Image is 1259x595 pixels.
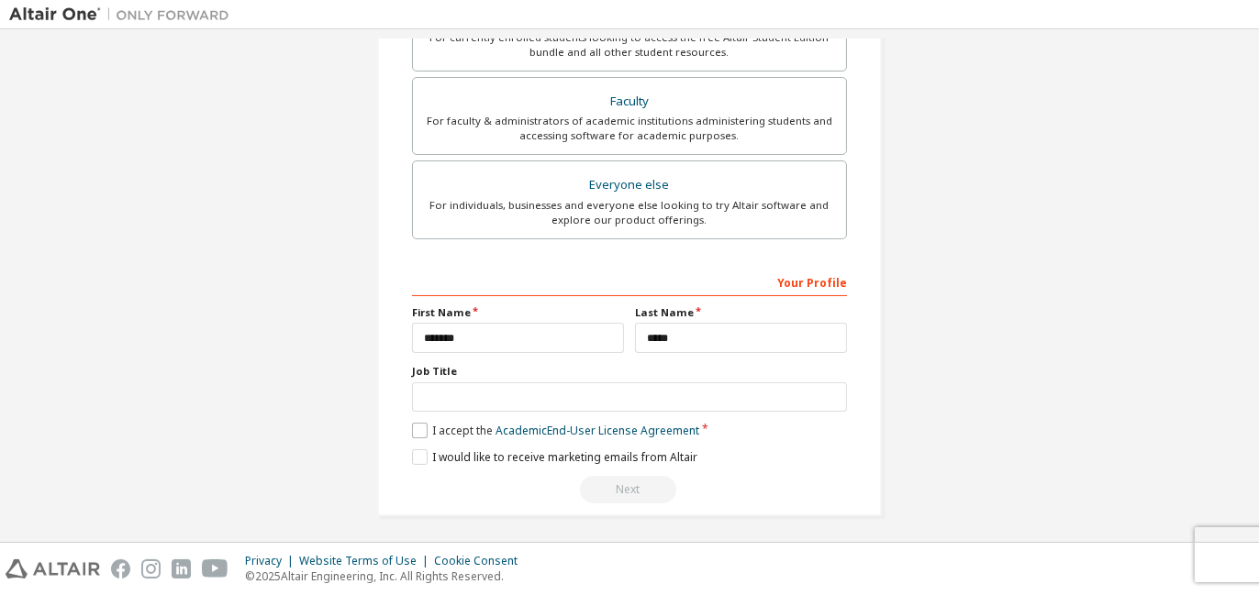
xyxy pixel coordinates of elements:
p: © 2025 Altair Engineering, Inc. All Rights Reserved. [245,568,529,584]
img: youtube.svg [202,559,228,578]
div: Privacy [245,554,299,568]
img: linkedin.svg [172,559,191,578]
div: For faculty & administrators of academic institutions administering students and accessing softwa... [424,114,835,143]
label: Last Name [635,305,847,320]
label: Job Title [412,364,847,379]
label: I would like to receive marketing emails from Altair [412,449,697,465]
div: Faculty [424,89,835,115]
div: Website Terms of Use [299,554,434,568]
img: instagram.svg [141,559,161,578]
img: Altair One [9,6,239,24]
img: facebook.svg [111,559,130,578]
div: Read and acccept EULA to continue [412,476,847,503]
label: First Name [412,305,624,320]
div: Everyone else [424,172,835,198]
div: Cookie Consent [434,554,529,568]
div: For individuals, businesses and everyone else looking to try Altair software and explore our prod... [424,198,835,227]
div: For currently enrolled students looking to access the free Altair Student Edition bundle and all ... [424,30,835,60]
img: altair_logo.svg [6,559,100,578]
label: I accept the [412,423,699,438]
a: Academic End-User License Agreement [496,423,699,438]
div: Your Profile [412,267,847,296]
